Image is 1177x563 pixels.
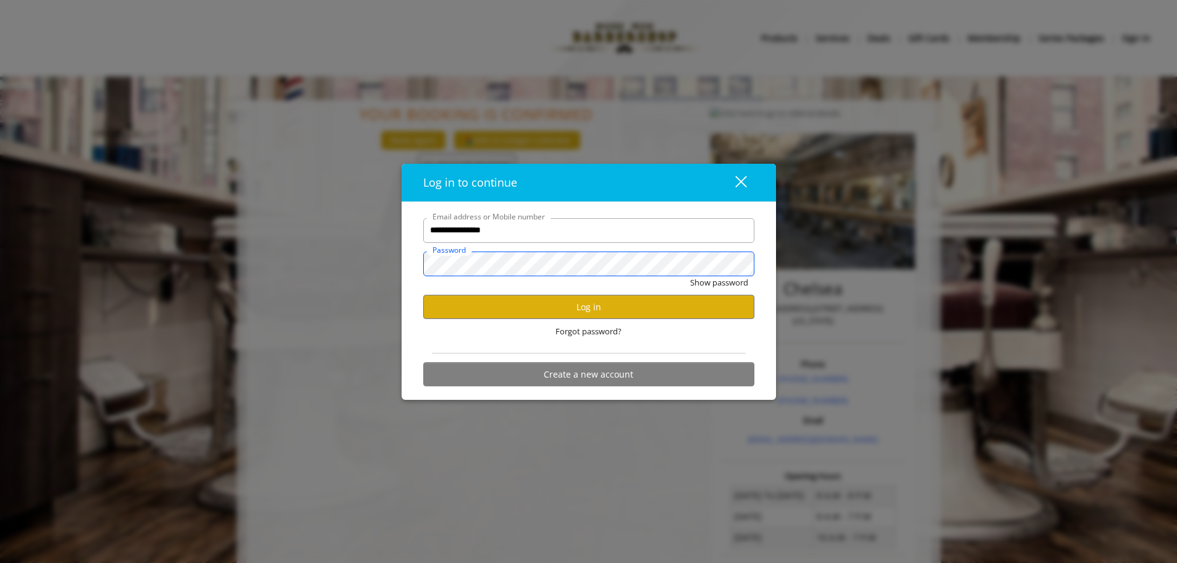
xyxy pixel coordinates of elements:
[690,276,748,289] button: Show password
[426,244,472,256] label: Password
[721,175,746,190] div: close dialog
[555,325,622,338] span: Forgot password?
[423,218,754,243] input: Email address or Mobile number
[423,362,754,386] button: Create a new account
[423,252,754,276] input: Password
[712,171,754,193] button: close dialog
[423,295,754,319] button: Log in
[423,175,517,190] span: Log in to continue
[426,211,551,222] label: Email address or Mobile number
